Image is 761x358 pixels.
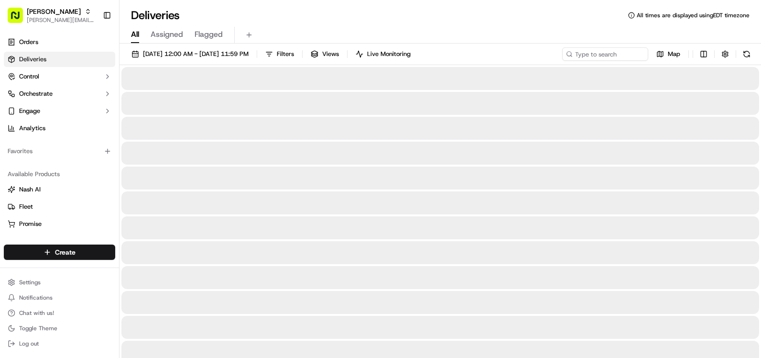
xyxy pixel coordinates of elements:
[367,50,411,58] span: Live Monitoring
[4,322,115,335] button: Toggle Theme
[19,89,53,98] span: Orchestrate
[8,202,111,211] a: Fleet
[4,103,115,119] button: Engage
[4,121,115,136] a: Analytics
[261,47,298,61] button: Filters
[19,185,41,194] span: Nash AI
[27,7,81,16] button: [PERSON_NAME]
[19,279,41,286] span: Settings
[19,220,42,228] span: Promise
[4,34,115,50] a: Orders
[4,276,115,289] button: Settings
[19,324,57,332] span: Toggle Theme
[19,340,39,347] span: Log out
[19,72,39,81] span: Control
[143,50,249,58] span: [DATE] 12:00 AM - [DATE] 11:59 PM
[4,52,115,67] a: Deliveries
[4,337,115,350] button: Log out
[55,247,76,257] span: Create
[151,29,183,40] span: Assigned
[19,124,45,133] span: Analytics
[740,47,753,61] button: Refresh
[4,86,115,101] button: Orchestrate
[652,47,685,61] button: Map
[306,47,343,61] button: Views
[27,16,95,24] button: [PERSON_NAME][EMAIL_ADDRESS][PERSON_NAME][DOMAIN_NAME]
[4,144,115,159] div: Favorites
[195,29,223,40] span: Flagged
[4,182,115,197] button: Nash AI
[637,11,750,19] span: All times are displayed using EDT timezone
[8,185,111,194] a: Nash AI
[8,220,111,228] a: Promise
[19,107,40,115] span: Engage
[131,8,180,23] h1: Deliveries
[668,50,680,58] span: Map
[4,216,115,232] button: Promise
[322,50,339,58] span: Views
[4,69,115,84] button: Control
[19,202,33,211] span: Fleet
[127,47,253,61] button: [DATE] 12:00 AM - [DATE] 11:59 PM
[131,29,139,40] span: All
[19,294,53,302] span: Notifications
[562,47,648,61] input: Type to search
[277,50,294,58] span: Filters
[4,4,99,27] button: [PERSON_NAME][PERSON_NAME][EMAIL_ADDRESS][PERSON_NAME][DOMAIN_NAME]
[19,55,46,64] span: Deliveries
[19,38,38,46] span: Orders
[4,306,115,320] button: Chat with us!
[4,199,115,214] button: Fleet
[19,309,54,317] span: Chat with us!
[4,167,115,182] div: Available Products
[351,47,415,61] button: Live Monitoring
[4,291,115,304] button: Notifications
[4,245,115,260] button: Create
